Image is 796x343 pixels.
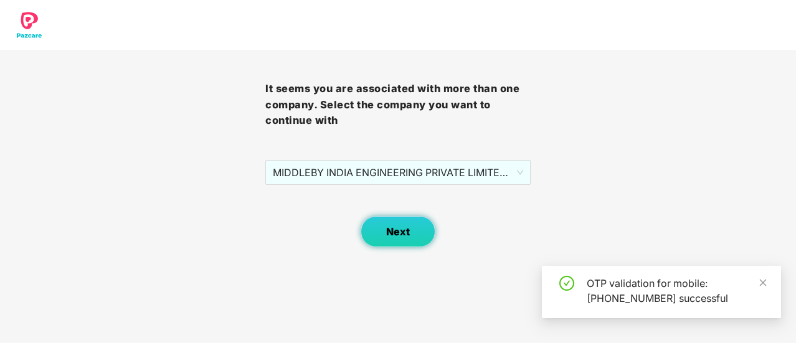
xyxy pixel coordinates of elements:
[759,278,767,287] span: close
[386,226,410,238] span: Next
[559,276,574,291] span: check-circle
[273,161,523,184] span: MIDDLEBY INDIA ENGINEERING PRIVATE LIMITED - 1 - MIEPL158 - ADMIN
[587,276,766,306] div: OTP validation for mobile: [PHONE_NUMBER] successful
[361,216,435,247] button: Next
[265,81,531,129] h3: It seems you are associated with more than one company. Select the company you want to continue with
